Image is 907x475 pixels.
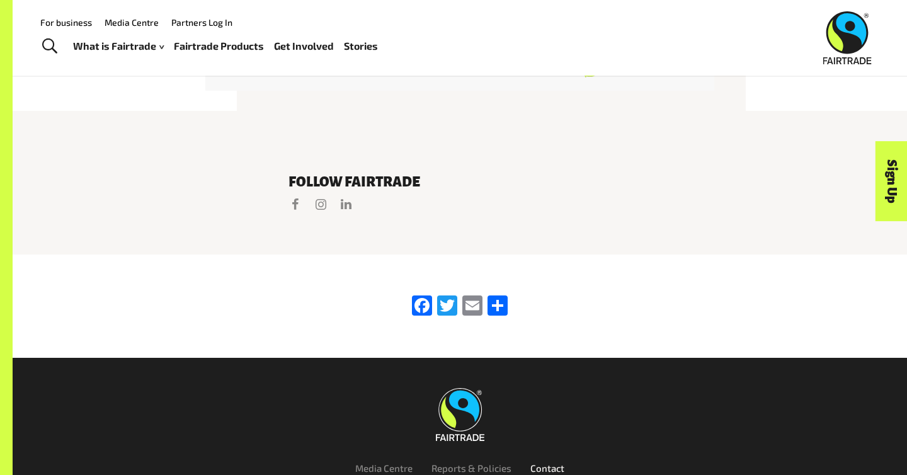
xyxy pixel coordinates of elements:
[314,197,328,211] a: Visit us on Instagram
[355,462,413,474] a: Media Centre
[40,17,92,28] a: For business
[431,462,511,474] a: Reports & Policies
[288,197,302,211] a: Visit us on facebook
[409,295,435,318] a: Facebook
[436,388,484,441] img: Fairtrade Australia New Zealand logo
[823,11,872,64] img: Fairtrade Australia New Zealand logo
[344,37,378,55] a: Stories
[174,37,264,55] a: Fairtrade Products
[288,175,631,190] h6: Follow Fairtrade
[485,295,510,318] a: Share
[460,295,485,318] a: Email
[274,37,334,55] a: Get Involved
[339,197,353,211] a: Visit us on linkedIn
[435,295,460,318] a: Twitter
[171,17,232,28] a: Partners Log In
[105,17,159,28] a: Media Centre
[530,462,564,474] a: Contact
[34,31,65,62] a: Toggle Search
[73,37,164,55] a: What is Fairtrade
